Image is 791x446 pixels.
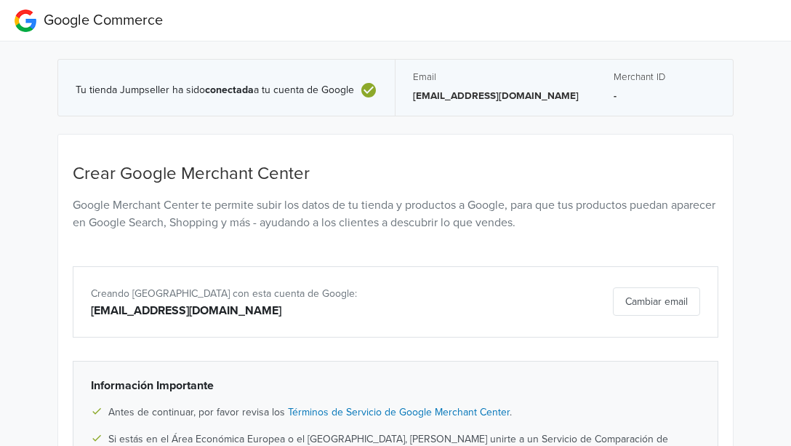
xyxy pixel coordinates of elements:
[44,12,163,29] span: Google Commerce
[91,379,700,393] h6: Información Importante
[613,287,700,316] button: Cambiar email
[76,84,354,97] span: Tu tienda Jumpseller ha sido a tu cuenta de Google
[413,89,579,103] p: [EMAIL_ADDRESS][DOMAIN_NAME]
[73,164,718,185] h4: Crear Google Merchant Center
[91,302,490,319] div: [EMAIL_ADDRESS][DOMAIN_NAME]
[413,71,579,83] h5: Email
[614,89,715,103] p: -
[614,71,715,83] h5: Merchant ID
[73,196,718,231] p: Google Merchant Center te permite subir los datos de tu tienda y productos a Google, para que tus...
[205,84,254,96] b: conectada
[108,405,512,420] span: Antes de continuar, por favor revisa los .
[91,287,357,300] span: Creando [GEOGRAPHIC_DATA] con esta cuenta de Google:
[288,406,510,418] a: Términos de Servicio de Google Merchant Center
